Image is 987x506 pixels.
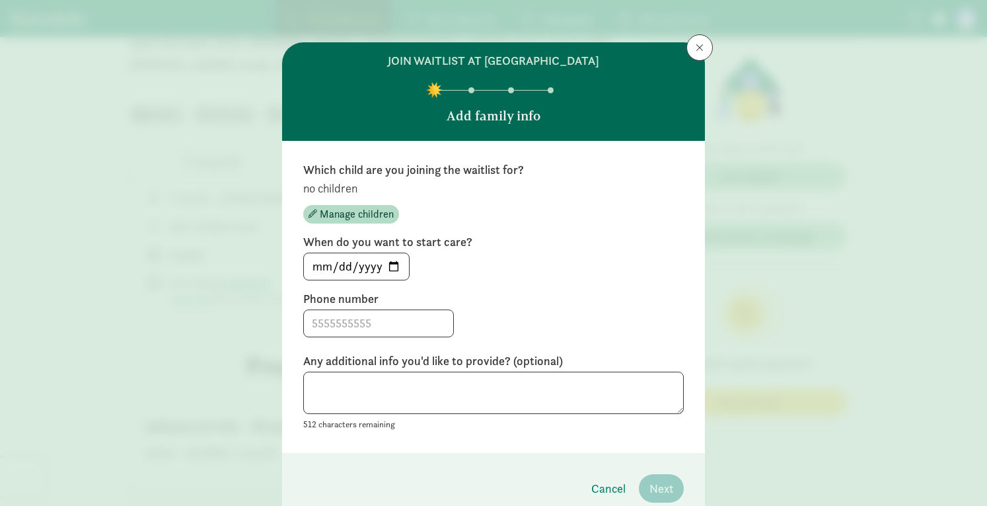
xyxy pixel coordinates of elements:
p: Add family info [447,106,540,125]
label: Which child are you joining the waitlist for? [303,162,684,178]
label: Phone number [303,291,684,307]
input: 5555555555 [304,310,453,337]
label: Any additional info you'd like to provide? (optional) [303,353,684,369]
label: When do you want to start care? [303,234,684,250]
span: Manage children [320,206,394,222]
p: no children [303,181,684,196]
small: 512 characters remaining [303,419,395,430]
button: Next [639,474,684,503]
span: Next [649,480,673,497]
span: Cancel [591,480,626,497]
h6: join waitlist at [GEOGRAPHIC_DATA] [388,53,599,69]
button: Cancel [581,474,636,503]
button: Manage children [303,205,399,224]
